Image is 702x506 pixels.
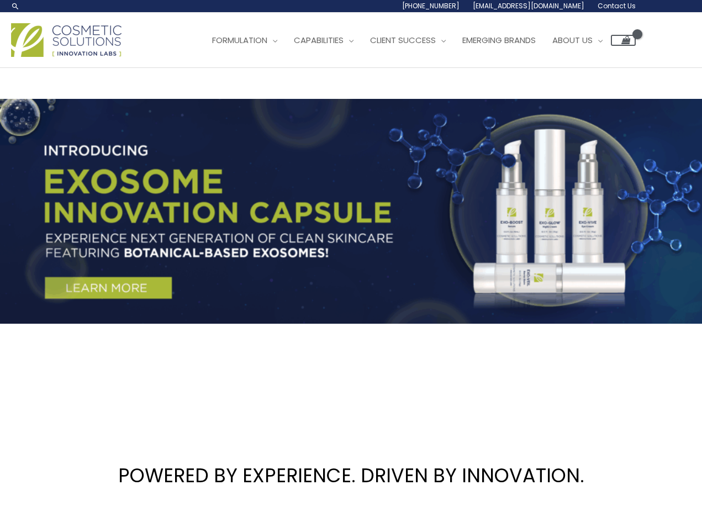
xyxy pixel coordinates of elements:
span: Contact Us [598,1,636,10]
span: [PHONE_NUMBER] [402,1,460,10]
a: Formulation [204,24,286,57]
span: Capabilities [294,34,344,46]
span: [EMAIL_ADDRESS][DOMAIN_NAME] [473,1,584,10]
a: View Shopping Cart, empty [611,35,636,46]
span: Client Success [370,34,436,46]
a: Capabilities [286,24,362,57]
a: Search icon link [11,2,20,10]
span: Emerging Brands [462,34,536,46]
a: About Us [544,24,611,57]
a: Emerging Brands [454,24,544,57]
a: Client Success [362,24,454,57]
span: About Us [552,34,593,46]
span: Formulation [212,34,267,46]
img: Cosmetic Solutions Logo [11,23,122,57]
nav: Site Navigation [196,24,636,57]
